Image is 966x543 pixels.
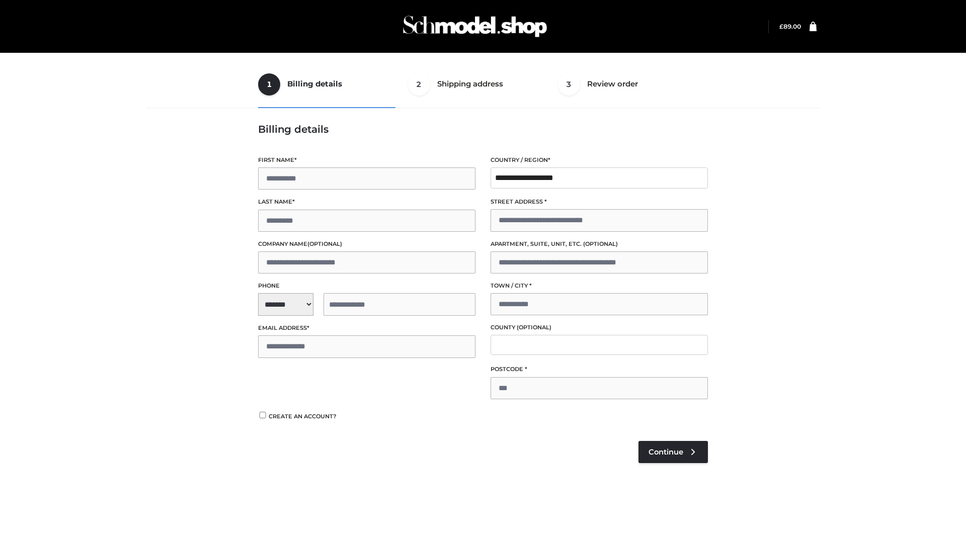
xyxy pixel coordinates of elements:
[583,240,618,247] span: (optional)
[269,413,337,420] span: Create an account?
[517,324,551,331] span: (optional)
[258,323,475,333] label: Email address
[399,7,550,46] img: Schmodel Admin 964
[491,365,708,374] label: Postcode
[779,23,801,30] a: £89.00
[258,239,475,249] label: Company name
[491,323,708,332] label: County
[258,412,267,418] input: Create an account?
[491,239,708,249] label: Apartment, suite, unit, etc.
[491,155,708,165] label: Country / Region
[779,23,783,30] span: £
[638,441,708,463] a: Continue
[649,447,683,457] span: Continue
[307,240,342,247] span: (optional)
[491,281,708,291] label: Town / City
[779,23,801,30] bdi: 89.00
[491,197,708,207] label: Street address
[258,197,475,207] label: Last name
[258,281,475,291] label: Phone
[258,155,475,165] label: First name
[258,123,708,135] h3: Billing details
